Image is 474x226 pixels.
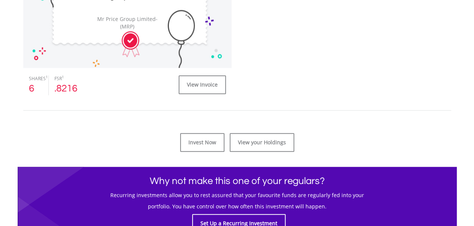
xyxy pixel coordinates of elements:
div: SHARES [29,76,43,82]
h5: portfolio. You have control over how often this investment will happen. [23,203,451,211]
div: .8216 [54,82,79,96]
sup: 1 [62,75,64,80]
sup: 1 [46,75,48,80]
a: Invest Now [180,133,224,152]
span: - (MRP) [120,16,158,31]
div: 6 [29,82,43,96]
div: Mr Price Group Limited [91,16,164,31]
a: View your Holdings [230,133,294,152]
h1: Why not make this one of your regulars? [23,175,451,188]
h5: Recurring investments allow you to rest assured that your favourite funds are regularly fed into ... [23,192,451,199]
a: View Invoice [179,76,226,94]
div: FSR [54,76,79,82]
